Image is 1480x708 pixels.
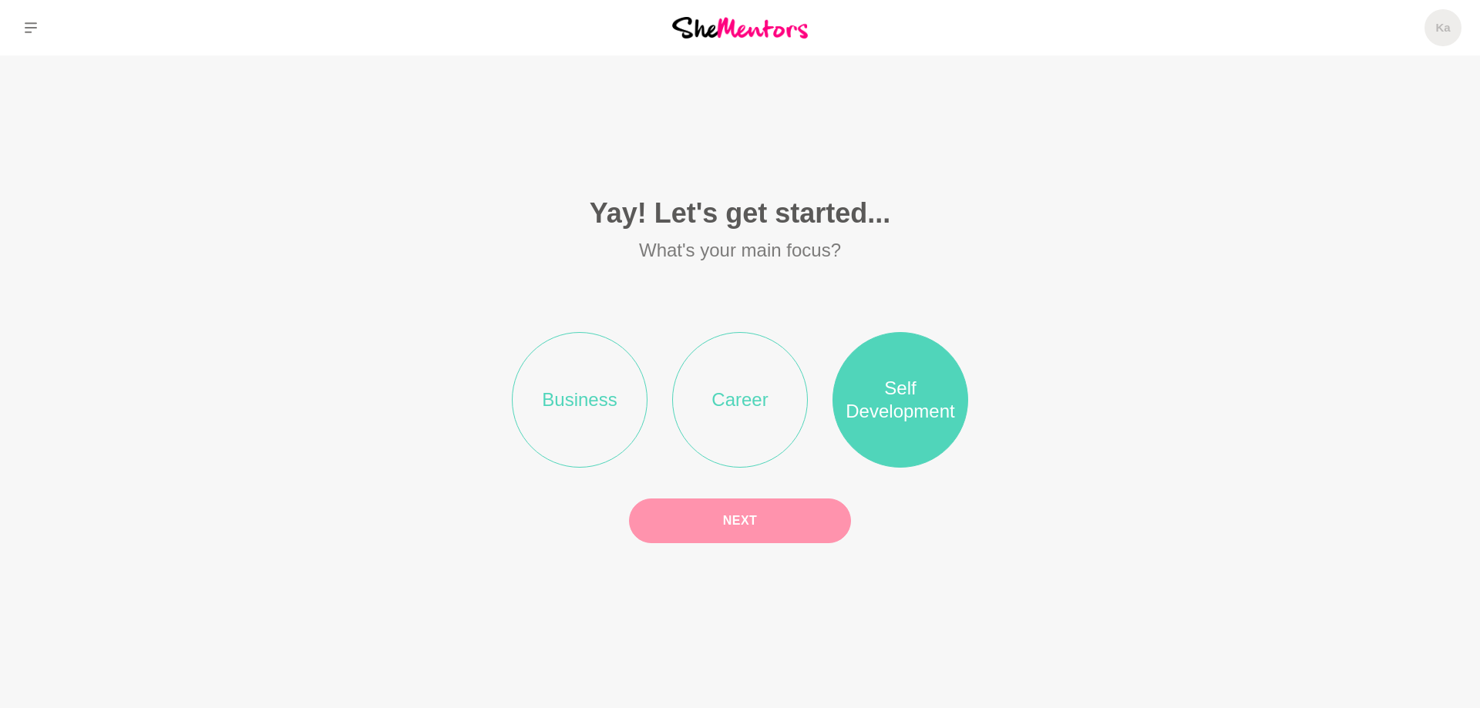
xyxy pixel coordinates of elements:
[308,196,1172,230] h1: Yay! Let's get started...
[308,237,1172,264] p: What's your main focus?
[1424,9,1461,46] a: Ka
[629,498,851,543] button: Next
[1435,21,1450,35] h5: Ka
[672,17,808,38] img: She Mentors Logo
